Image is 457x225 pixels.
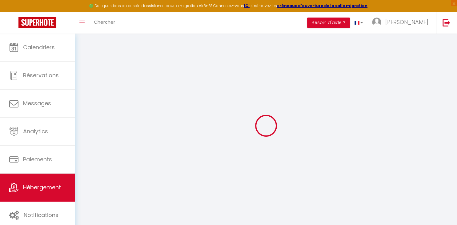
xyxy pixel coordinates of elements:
[94,19,115,25] span: Chercher
[307,18,350,28] button: Besoin d'aide ?
[431,197,452,220] iframe: Chat
[385,18,428,26] span: [PERSON_NAME]
[23,71,59,79] span: Réservations
[23,43,55,51] span: Calendriers
[23,155,52,163] span: Paiements
[18,17,56,28] img: Super Booking
[23,183,61,191] span: Hébergement
[24,211,58,219] span: Notifications
[23,127,48,135] span: Analytics
[23,99,51,107] span: Messages
[372,18,381,27] img: ...
[367,12,436,34] a: ... [PERSON_NAME]
[277,3,367,8] a: créneaux d'ouverture de la salle migration
[89,12,120,34] a: Chercher
[443,19,450,26] img: logout
[5,2,23,21] button: Ouvrir le widget de chat LiveChat
[244,3,250,8] a: ICI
